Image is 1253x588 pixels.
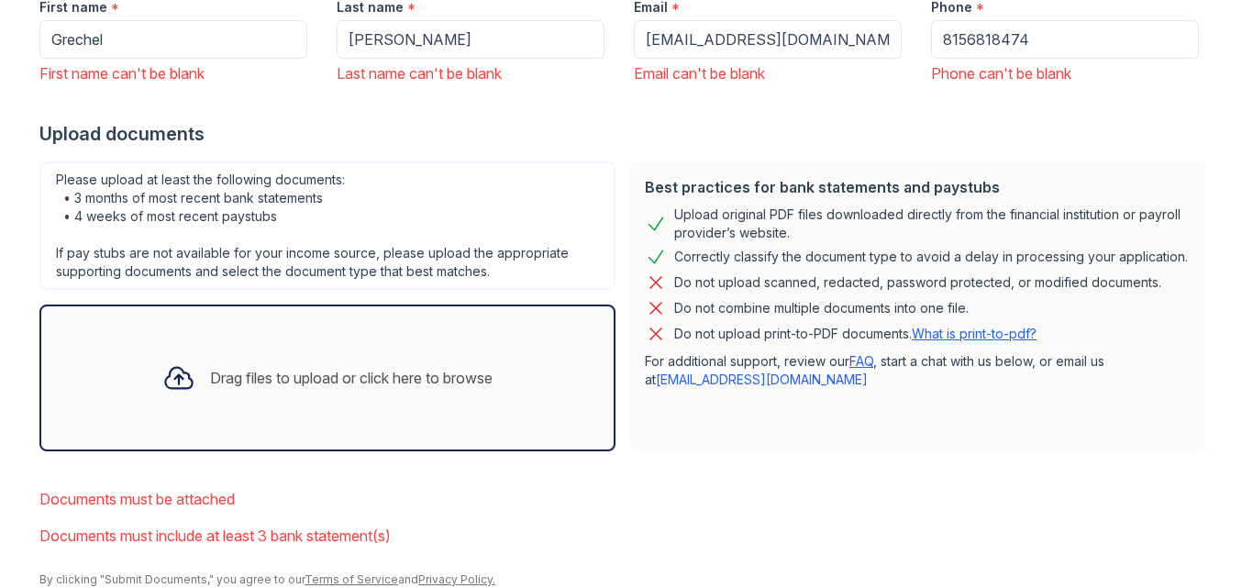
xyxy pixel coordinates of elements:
div: Upload documents [39,121,1214,147]
a: Terms of Service [305,572,398,586]
div: By clicking "Submit Documents," you agree to our and [39,572,1214,587]
a: [EMAIL_ADDRESS][DOMAIN_NAME] [656,372,868,387]
a: FAQ [849,353,873,369]
div: Last name can't be blank [337,62,604,84]
div: Phone can't be blank [931,62,1199,84]
div: Email can't be blank [634,62,902,84]
div: Correctly classify the document type to avoid a delay in processing your application. [674,246,1188,268]
a: What is print-to-pdf? [912,326,1037,341]
div: Drag files to upload or click here to browse [210,367,493,389]
li: Documents must be attached [39,481,1214,517]
div: First name can't be blank [39,62,307,84]
div: Upload original PDF files downloaded directly from the financial institution or payroll provider’... [674,205,1192,242]
p: For additional support, review our , start a chat with us below, or email us at [645,352,1192,389]
a: Privacy Policy. [418,572,495,586]
li: Documents must include at least 3 bank statement(s) [39,517,1214,554]
div: Please upload at least the following documents: • 3 months of most recent bank statements • 4 wee... [39,161,615,290]
div: Do not combine multiple documents into one file. [674,297,969,319]
div: Best practices for bank statements and paystubs [645,176,1192,198]
p: Do not upload print-to-PDF documents. [674,325,1037,343]
div: Do not upload scanned, redacted, password protected, or modified documents. [674,272,1161,294]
